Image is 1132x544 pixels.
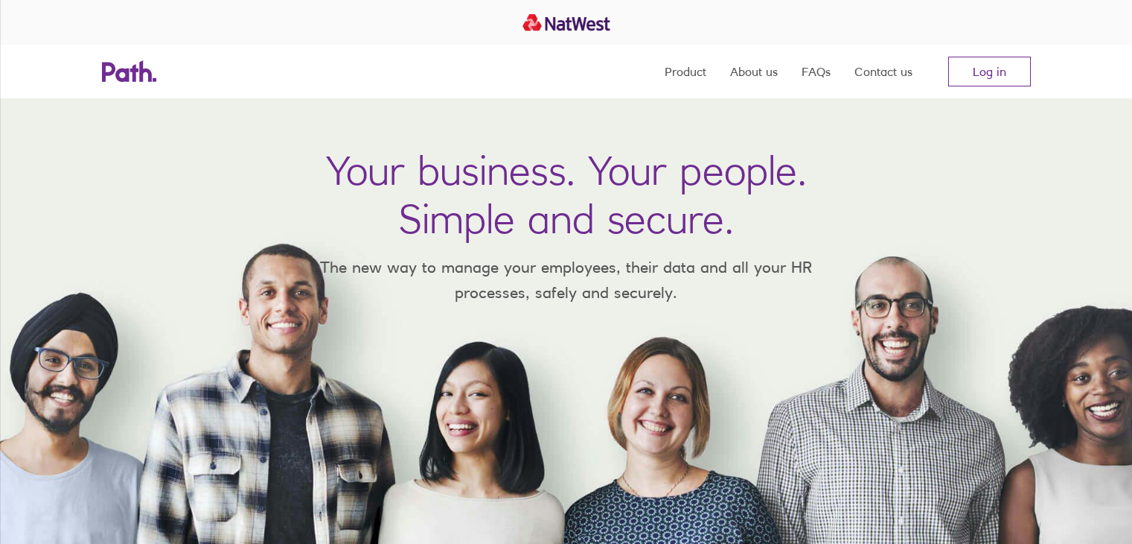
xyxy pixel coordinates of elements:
[298,255,834,305] p: The new way to manage your employees, their data and all your HR processes, safely and securely.
[665,45,706,98] a: Product
[326,146,807,243] h1: Your business. Your people. Simple and secure.
[802,45,831,98] a: FAQs
[948,57,1031,86] a: Log in
[730,45,778,98] a: About us
[854,45,912,98] a: Contact us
